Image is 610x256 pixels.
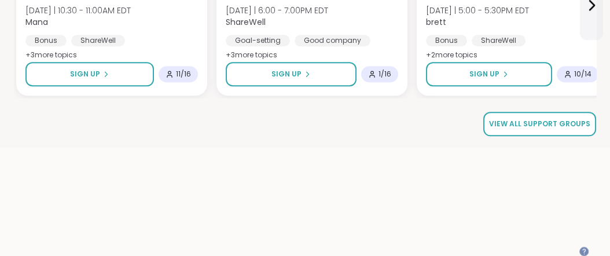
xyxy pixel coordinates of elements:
[226,5,328,16] span: [DATE] | 6:00 - 7:00PM EDT
[295,35,370,46] div: Good company
[469,69,499,79] span: Sign Up
[25,62,154,86] button: Sign Up
[25,35,67,46] div: Bonus
[426,5,529,16] span: [DATE] | 5:00 - 5:30PM EDT
[226,16,266,28] b: ShareWell
[426,35,467,46] div: Bonus
[25,16,48,28] b: Mana
[379,70,391,79] span: 1 / 16
[483,112,596,136] a: View all support groups
[226,62,357,86] button: Sign Up
[472,35,526,46] div: ShareWell
[574,70,591,79] span: 10 / 14
[71,35,125,46] div: ShareWell
[176,70,191,79] span: 11 / 16
[579,247,589,256] iframe: Spotlight
[25,5,131,16] span: [DATE] | 10:30 - 11:00AM EDT
[426,16,446,28] b: brett
[271,69,302,79] span: Sign Up
[70,69,100,79] span: Sign Up
[426,62,552,86] button: Sign Up
[226,35,290,46] div: Goal-setting
[489,119,590,129] span: View all support groups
